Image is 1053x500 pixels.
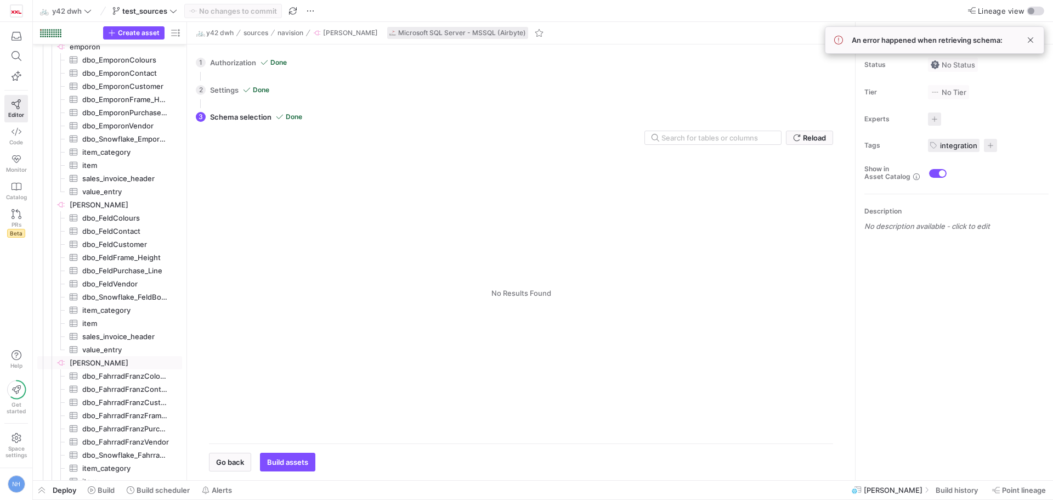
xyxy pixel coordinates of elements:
[5,445,27,458] span: Space settings
[82,383,169,396] span: dbo_FahrradFranzContact​​​​​​​​​
[216,458,244,467] span: Go back
[4,122,28,150] a: Code
[82,265,169,277] span: dbo_FeldPurchase_Line​​​​​​​​​
[37,119,182,132] a: dbo_EmporonVendor​​​​​​​​​
[82,278,169,290] span: dbo_FeldVendor​​​​​​​​​
[864,486,922,495] span: [PERSON_NAME]
[37,145,182,159] div: Press SPACE to select this row.
[11,5,22,16] img: https://storage.googleapis.com/y42-prod-data-exchange/images/oGOSqxDdlQtxIPYJfiHrUWhjI5fT83rRj0ID...
[37,304,182,317] div: Press SPACE to select this row.
[37,66,182,80] div: Press SPACE to select this row.
[244,29,268,37] span: sources
[241,26,271,40] button: sources
[209,453,251,471] button: Go back
[37,106,182,119] a: dbo_EmporonPurchase_Line​​​​​​​​​
[212,486,232,495] span: Alerts
[82,317,169,330] span: item​​​​​​​​​
[310,26,381,40] button: [PERSON_NAME]
[37,198,182,211] a: [PERSON_NAME]​​​​​​​​
[8,111,24,118] span: Editor
[53,486,76,495] span: Deploy
[864,222,1049,231] p: No description available - click to edit
[37,53,182,66] a: dbo_EmporonColours​​​​​​​​​
[82,146,169,159] span: item_category​​​​​​​​​
[37,409,182,422] div: Press SPACE to select this row.
[37,238,182,251] a: dbo_FeldCustomer​​​​​​​​​
[37,132,182,145] div: Press SPACE to select this row.
[6,194,27,200] span: Catalog
[37,119,182,132] div: Press SPACE to select this row.
[82,409,169,422] span: dbo_FahrradFranzFrame_Height​​​​​​​​​
[852,36,1003,44] span: An error happened when retrieving schema:
[4,205,28,242] a: PRsBeta
[37,317,182,330] div: Press SPACE to select this row.
[7,229,25,238] span: Beta
[37,251,182,264] a: dbo_FeldFrame_Height​​​​​​​​​
[37,40,182,53] a: emporon​​​​​​​​
[37,198,182,211] div: Press SPACE to select this row.
[661,133,772,142] input: Search for tables or columns
[37,475,182,488] a: item​​​​​​​​​
[82,344,169,356] span: value_entry​​​​​​​​​
[82,304,169,317] span: item_category​​​​​​​​​
[37,185,182,198] a: value_entry​​​​​​​​​
[931,60,975,69] span: No Status
[6,166,27,173] span: Monitor
[931,88,939,97] img: No tier
[37,132,182,145] a: dbo_Snowflake_EmporonBonzeile​​​​​​​​​
[52,7,82,15] span: y42 dwh
[37,93,182,106] a: dbo_EmporonFrame_Height​​​​​​​​​
[37,317,182,330] a: item​​​​​​​​​
[37,435,182,448] a: dbo_FahrradFranzVendor​​​​​​​​​
[4,177,28,205] a: Catalog
[82,462,169,475] span: item_category​​​​​​​​​
[197,481,237,499] button: Alerts
[803,133,826,142] span: Reload
[37,251,182,264] div: Press SPACE to select this row.
[37,422,182,435] div: Press SPACE to select this row.
[37,277,182,290] a: dbo_FeldVendor​​​​​​​​​
[82,238,169,251] span: dbo_FeldCustomer​​​​​​​​​
[37,330,182,343] div: Press SPACE to select this row.
[37,396,182,409] a: dbo_FahrradFranzCustomer​​​​​​​​​
[137,486,190,495] span: Build scheduler
[928,85,969,99] button: No tierNo Tier
[8,475,25,493] div: NH
[864,165,910,181] span: Show in Asset Catalog
[37,422,182,435] a: dbo_FahrradFranzPurchase_Line​​​​​​​​​
[37,53,182,66] div: Press SPACE to select this row.
[267,458,308,467] span: Build assets
[37,224,182,238] div: Press SPACE to select this row.
[4,473,28,496] button: NH
[37,343,182,356] a: value_entry​​​​​​​​​
[118,29,160,37] span: Create asset
[12,221,21,228] span: PRs
[70,357,180,369] span: [PERSON_NAME]​​​​​​​​
[83,481,120,499] button: Build
[37,277,182,290] div: Press SPACE to select this row.
[786,131,833,145] button: Reload
[864,88,919,96] span: Tier
[936,486,978,495] span: Build history
[37,435,182,448] div: Press SPACE to select this row.
[82,80,169,93] span: dbo_EmporonCustomer​​​​​​​​​
[37,66,182,80] a: dbo_EmporonContact​​​​​​​​​
[82,251,169,264] span: dbo_FeldFrame_Height​​​​​​​​​
[37,106,182,119] div: Press SPACE to select this row.
[37,343,182,356] div: Press SPACE to select this row.
[82,172,169,185] span: sales_invoice_header​​​​​​​​​
[37,4,94,18] button: 🚲y42 dwh
[7,401,26,414] span: Get started
[389,30,396,36] img: undefined
[37,304,182,317] a: item_category​​​​​​​​​
[987,481,1051,499] button: Point lineage
[37,383,182,396] div: Press SPACE to select this row.
[931,481,985,499] button: Build history
[37,172,182,185] div: Press SPACE to select this row.
[37,264,182,277] a: dbo_FeldPurchase_Line​​​​​​​​​
[9,362,23,369] span: Help
[37,80,182,93] a: dbo_EmporonCustomer​​​​​​​​​
[82,159,169,172] span: item​​​​​​​​​
[37,159,182,172] div: Press SPACE to select this row.
[82,67,169,80] span: dbo_EmporonContact​​​​​​​​​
